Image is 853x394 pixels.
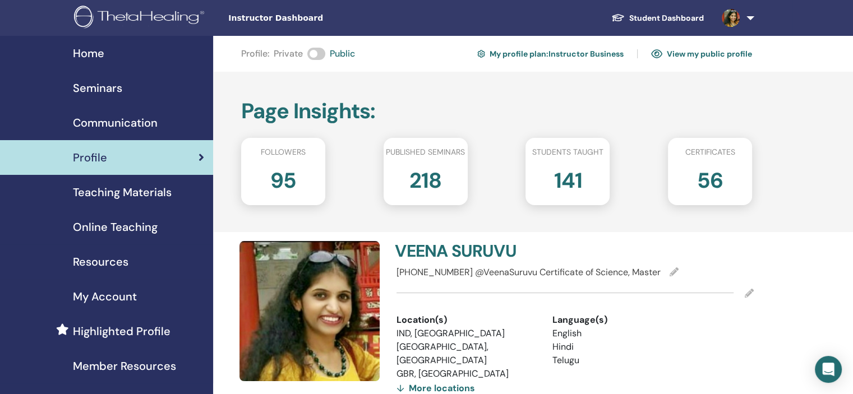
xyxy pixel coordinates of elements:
[396,313,447,327] span: Location(s)
[697,163,723,194] h2: 56
[73,219,158,235] span: Online Teaching
[396,327,536,340] li: IND, [GEOGRAPHIC_DATA]
[73,149,107,166] span: Profile
[261,146,306,158] span: Followers
[270,163,296,194] h2: 95
[552,354,691,367] li: Telugu
[651,45,752,63] a: View my public profile
[73,45,104,62] span: Home
[552,327,691,340] li: English
[396,266,661,278] span: [PHONE_NUMBER] @VeenaSuruvu Certificate of Science, Master
[73,358,176,374] span: Member Resources
[396,367,536,381] li: GBR, [GEOGRAPHIC_DATA]
[477,48,485,59] img: cog.svg
[73,114,158,131] span: Communication
[611,13,625,22] img: graduation-cap-white.svg
[73,323,170,340] span: Highlighted Profile
[386,146,465,158] span: Published seminars
[554,163,582,194] h2: 141
[395,241,568,261] h4: VEENA SURUVU
[241,99,752,124] h2: Page Insights :
[815,356,842,383] div: Open Intercom Messenger
[722,9,740,27] img: default.jpg
[73,80,122,96] span: Seminars
[73,184,172,201] span: Teaching Materials
[532,146,603,158] span: Students taught
[552,340,691,354] li: Hindi
[73,288,137,305] span: My Account
[274,47,303,61] span: Private
[330,47,355,61] span: Public
[552,313,691,327] div: Language(s)
[409,163,441,194] h2: 218
[685,146,735,158] span: Certificates
[651,49,662,59] img: eye.svg
[241,47,269,61] span: Profile :
[477,45,624,63] a: My profile plan:Instructor Business
[396,340,536,367] li: [GEOGRAPHIC_DATA], [GEOGRAPHIC_DATA]
[74,6,208,31] img: logo.png
[602,8,713,29] a: Student Dashboard
[228,12,396,24] span: Instructor Dashboard
[73,253,128,270] span: Resources
[239,241,380,381] img: default.jpg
